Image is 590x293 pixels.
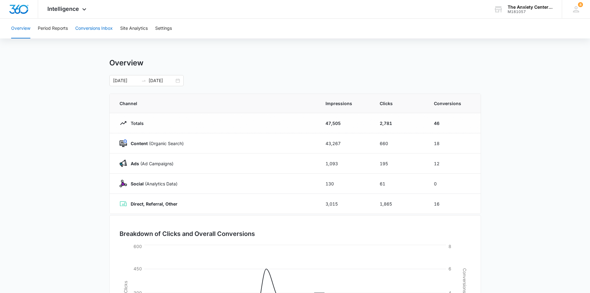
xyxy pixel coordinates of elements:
[578,2,583,7] div: notifications count
[318,174,372,194] td: 130
[372,174,426,194] td: 61
[131,161,139,166] strong: Ads
[75,19,113,38] button: Conversions Inbox
[131,181,144,186] strong: Social
[120,19,148,38] button: Site Analytics
[448,266,451,271] tspan: 6
[120,180,127,187] img: Social
[113,77,139,84] input: Start date
[372,194,426,214] td: 1,865
[426,174,481,194] td: 0
[448,244,451,249] tspan: 8
[326,100,365,107] span: Impressions
[155,19,172,38] button: Settings
[426,133,481,153] td: 18
[131,201,177,206] strong: Direct, Referral, Other
[120,229,255,238] h3: Breakdown of Clicks and Overall Conversions
[133,244,142,249] tspan: 600
[11,19,30,38] button: Overview
[318,113,372,133] td: 47,505
[372,153,426,174] td: 195
[123,281,128,293] tspan: Clicks
[38,19,68,38] button: Period Reports
[47,6,79,12] span: Intelligence
[372,113,426,133] td: 2,781
[578,2,583,7] span: 8
[434,100,471,107] span: Conversions
[127,140,184,147] p: (Organic Search)
[508,5,553,10] div: account name
[318,133,372,153] td: 43,267
[462,268,467,293] tspan: Conversions
[426,113,481,133] td: 46
[141,78,146,83] span: to
[318,153,372,174] td: 1,093
[426,194,481,214] td: 16
[318,194,372,214] td: 3,015
[141,78,146,83] span: swap-right
[120,160,127,167] img: Ads
[127,160,173,167] p: (Ad Campaigns)
[372,133,426,153] td: 660
[131,141,148,146] strong: Content
[426,153,481,174] td: 12
[508,10,553,14] div: account id
[127,120,144,127] p: Totals
[133,266,142,271] tspan: 450
[109,58,143,68] h1: Overview
[120,140,127,147] img: Content
[149,77,174,84] input: End date
[127,180,177,187] p: (Analytics Data)
[120,100,311,107] span: Channel
[380,100,419,107] span: Clicks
